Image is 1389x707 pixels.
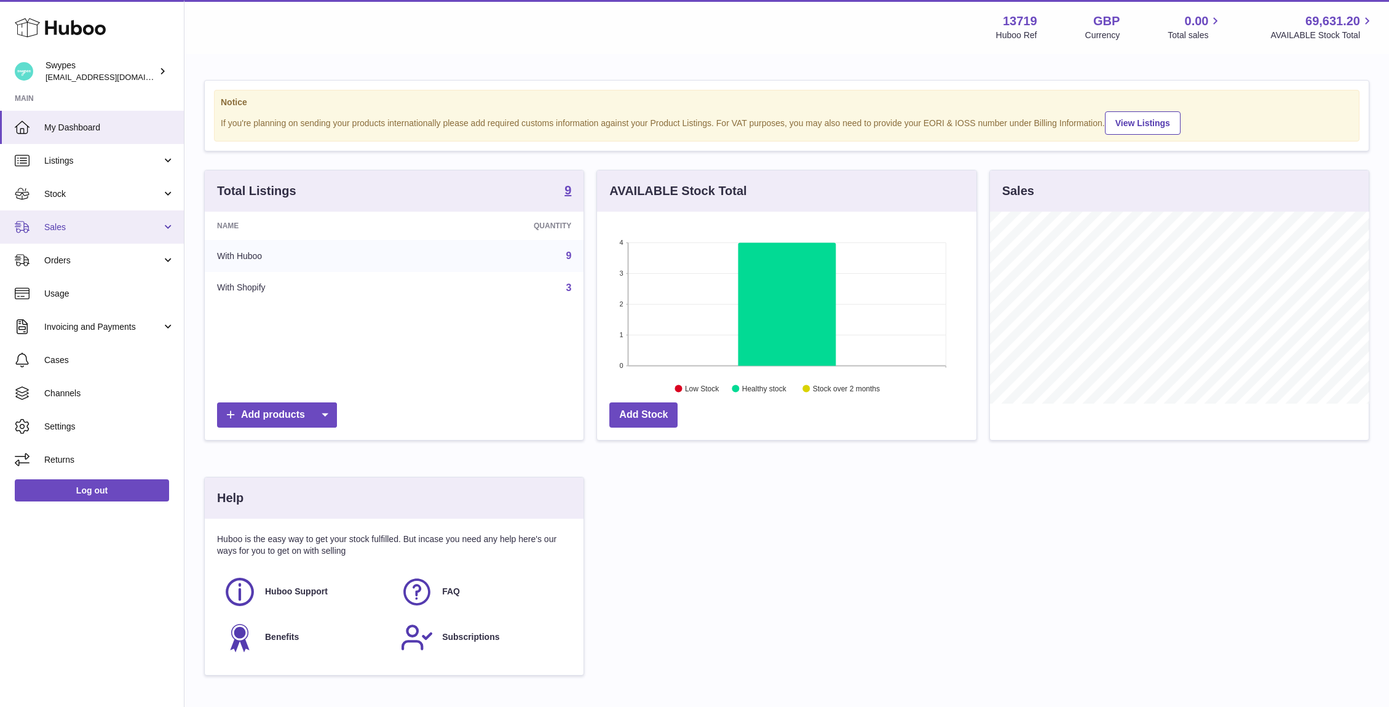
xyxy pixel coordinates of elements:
span: Invoicing and Payments [44,321,162,333]
span: FAQ [442,586,460,597]
p: Huboo is the easy way to get your stock fulfilled. But incase you need any help here's our ways f... [217,533,571,557]
a: Add Stock [609,402,678,428]
text: 4 [620,239,623,246]
span: Returns [44,454,175,466]
span: Listings [44,155,162,167]
span: Sales [44,222,162,233]
div: If you're planning on sending your products internationally please add required customs informati... [221,110,1353,135]
text: 1 [620,331,623,338]
strong: GBP [1093,13,1120,30]
th: Name [205,212,409,240]
a: Benefits [223,621,388,654]
text: Low Stock [685,385,719,393]
td: With Huboo [205,240,409,272]
a: Add products [217,402,337,428]
text: 3 [620,270,623,277]
span: Subscriptions [442,631,499,643]
span: Huboo Support [265,586,328,597]
h3: Total Listings [217,183,296,199]
div: Currency [1085,30,1120,41]
span: Channels [44,388,175,399]
div: Huboo Ref [996,30,1037,41]
span: Stock [44,188,162,200]
strong: 9 [564,184,571,196]
a: View Listings [1105,111,1181,135]
span: 0.00 [1185,13,1209,30]
a: 9 [564,184,571,199]
a: 0.00 Total sales [1168,13,1222,41]
span: Orders [44,255,162,266]
span: [EMAIL_ADDRESS][DOMAIN_NAME] [46,72,181,82]
a: FAQ [400,575,565,609]
span: Usage [44,288,175,300]
text: Stock over 2 months [813,385,880,393]
strong: Notice [221,97,1353,108]
text: Healthy stock [742,385,787,393]
th: Quantity [409,212,584,240]
h3: Sales [1002,183,1034,199]
text: 0 [620,362,623,369]
span: 69,631.20 [1305,13,1360,30]
td: With Shopify [205,272,409,304]
span: Total sales [1168,30,1222,41]
span: My Dashboard [44,122,175,134]
strong: 13719 [1003,13,1037,30]
span: Benefits [265,631,299,643]
a: Huboo Support [223,575,388,609]
a: 3 [566,282,571,293]
img: hello@swypes.co.uk [15,62,33,81]
span: AVAILABLE Stock Total [1270,30,1374,41]
div: Swypes [46,60,156,83]
text: 2 [620,300,623,308]
a: 9 [566,250,571,261]
span: Cases [44,354,175,366]
h3: AVAILABLE Stock Total [609,183,746,199]
span: Settings [44,421,175,433]
a: Log out [15,479,169,501]
a: 69,631.20 AVAILABLE Stock Total [1270,13,1374,41]
h3: Help [217,490,243,506]
a: Subscriptions [400,621,565,654]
